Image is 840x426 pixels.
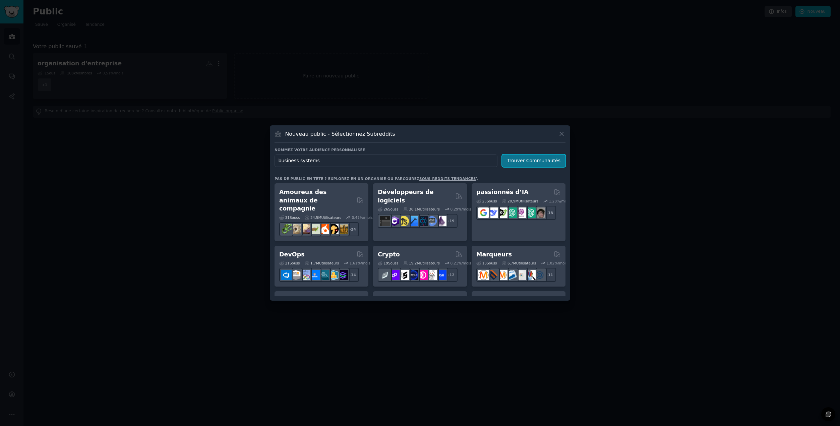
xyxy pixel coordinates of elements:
h2: Crypto [378,250,400,259]
img: web3 [408,270,418,280]
img: AskMarketing [497,270,507,280]
div: 1.02 %/mois [547,261,567,265]
img: software [380,216,390,226]
div: + 12 [443,268,458,282]
div: 6,7M Utilisateurs [502,261,536,265]
img: chatgpt_prompts_ [525,207,536,218]
div: + 19 [443,214,458,228]
img: OnlineMarketing [535,270,545,280]
img: leopardgeckos [300,224,310,234]
h2: DevOps [279,250,305,259]
img: CryptoNews [427,270,437,280]
img: iOSProgramming [408,216,418,226]
img: ethstaker [399,270,409,280]
div: 0,47 %/mois [352,215,373,220]
img: content_marketing [478,270,489,280]
img: ethfinance [380,270,390,280]
img: ballpython [291,224,301,234]
img: Emailmarketing [506,270,517,280]
img: defi_ [436,270,446,280]
div: 18 Sous s [476,261,497,265]
h2: Amoureux des animaux de compagnie [279,188,354,213]
h3: Nouveau public - Sélectionnez Subreddits [285,130,395,137]
a: sous-reddits tendances [419,177,476,181]
img: DevOpsLinks [309,270,320,280]
div: + 24 [345,222,359,236]
div: 0,29 %/mois [451,207,471,211]
div: + 11 [542,268,556,282]
img: chatgpt_promptDesign [506,207,517,218]
img: platformengineering [319,270,329,280]
img: aws_cdk [328,270,339,280]
img: PetAdvice [328,224,339,234]
div: 31 Sous s [279,215,300,220]
div: 1.61 %/mois [350,261,370,265]
img: googleads [516,270,526,280]
img: MarketingResearch [525,270,536,280]
img: OpenAIDev [516,207,526,218]
div: 19 Sous s [378,261,399,265]
div: 21 Sous s [279,261,300,265]
div: 26 Sous s [378,207,399,211]
img: AWS_Certified_Experts [291,270,301,280]
img: cockatiel [319,224,329,234]
img: defiblockchain [417,270,428,280]
div: 24,5M Utilisateurs [305,215,341,220]
img: csharp [389,216,400,226]
img: ArtificalIntelligence [535,207,545,218]
img: dogbreed [338,224,348,234]
div: 1.28 %/mois [549,199,570,203]
img: elixir [436,216,446,226]
div: 20,9M Utilisateurs [502,199,538,203]
img: PlatformEngineers [338,270,348,280]
div: Pas de public en tête ? Explorez-en un organisé ou parcourez '. [275,176,479,181]
img: 0xPolygon [389,270,400,280]
button: Trouver Communautés [502,155,565,167]
img: reactnative [417,216,428,226]
img: AskComputerScience [427,216,437,226]
img: azuredevops [281,270,292,280]
div: + 18 [542,206,556,220]
img: bigseo [488,270,498,280]
img: GoogleGeminiAI [478,207,489,218]
div: + 14 [345,268,359,282]
input: Choisissez un nom court, comme « Digital Marketers » ou « Movie-Goers » [275,155,497,167]
h3: Nommez votre audience personnalisée [275,147,565,152]
img: herpetology [281,224,292,234]
img: learnjavascript [399,216,409,226]
img: AItoolsCatalog [497,207,507,218]
h2: Développeurs de logiciels [378,188,453,204]
img: DeepSeek [488,207,498,218]
div: 19,2M Utilisateurs [403,261,440,265]
h2: passionnés d’IA [476,188,529,196]
div: 25 Sous s [476,199,497,203]
h2: Marqueurs [476,250,512,259]
div: 1,7M Utilisateurs [305,261,339,265]
div: 0,21 %/mois [451,261,471,265]
img: turtle [309,224,320,234]
div: 30,1M Utilisateurs [403,207,440,211]
img: Docker_DevOps [300,270,310,280]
